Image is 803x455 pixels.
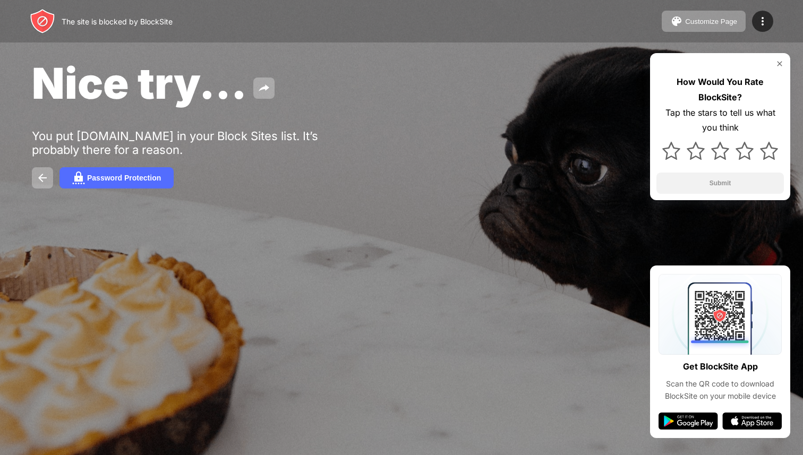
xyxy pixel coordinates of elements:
div: Scan the QR code to download BlockSite on your mobile device [659,378,782,402]
span: Nice try... [32,57,247,109]
button: Submit [656,173,784,194]
img: app-store.svg [722,413,782,430]
div: How Would You Rate BlockSite? [656,74,784,105]
div: The site is blocked by BlockSite [62,17,173,26]
img: star.svg [662,142,680,160]
img: share.svg [258,82,270,95]
div: Customize Page [685,18,737,25]
img: qrcode.svg [659,274,782,355]
img: star.svg [736,142,754,160]
img: google-play.svg [659,413,718,430]
img: star.svg [687,142,705,160]
img: header-logo.svg [30,8,55,34]
button: Password Protection [59,167,174,188]
img: menu-icon.svg [756,15,769,28]
img: star.svg [711,142,729,160]
img: pallet.svg [670,15,683,28]
img: back.svg [36,171,49,184]
button: Customize Page [662,11,746,32]
div: You put [DOMAIN_NAME] in your Block Sites list. It’s probably there for a reason. [32,129,360,157]
img: rate-us-close.svg [775,59,784,68]
img: password.svg [72,171,85,184]
div: Tap the stars to tell us what you think [656,105,784,136]
img: star.svg [760,142,778,160]
div: Password Protection [87,174,161,182]
div: Get BlockSite App [683,359,758,374]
